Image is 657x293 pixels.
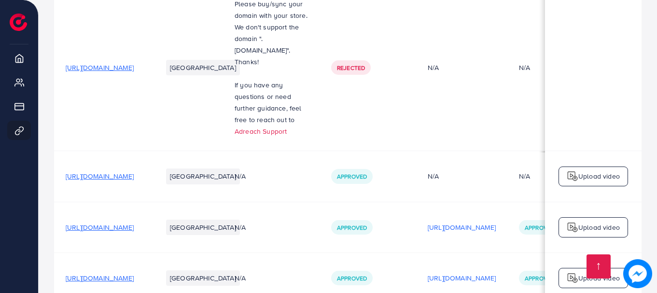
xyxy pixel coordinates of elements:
div: N/A [428,171,496,181]
a: Adreach Support [235,126,287,136]
span: N/A [235,223,246,232]
span: N/A [235,273,246,283]
img: logo [567,170,578,182]
li: [GEOGRAPHIC_DATA] [166,168,240,184]
p: [URL][DOMAIN_NAME] [428,222,496,233]
p: Upload video [578,170,620,182]
span: Approved [337,223,367,232]
span: [URL][DOMAIN_NAME] [66,63,134,72]
span: [URL][DOMAIN_NAME] [66,223,134,232]
span: If you have any questions or need further guidance, feel free to reach out to [235,80,302,125]
img: logo [567,222,578,233]
p: Upload video [578,222,620,233]
img: image [623,259,652,288]
span: Approved [525,274,555,282]
span: N/A [235,171,246,181]
div: N/A [428,63,496,72]
p: Upload video [578,272,620,284]
li: [GEOGRAPHIC_DATA] [166,270,240,286]
li: [GEOGRAPHIC_DATA] [166,220,240,235]
span: Approved [337,274,367,282]
span: Approved [337,172,367,181]
img: logo [10,14,27,31]
span: Rejected [337,64,365,72]
li: [GEOGRAPHIC_DATA] [166,60,240,75]
span: [URL][DOMAIN_NAME] [66,171,134,181]
div: N/A [519,171,530,181]
img: logo [567,272,578,284]
span: [URL][DOMAIN_NAME] [66,273,134,283]
span: Approved [525,223,555,232]
p: [URL][DOMAIN_NAME] [428,272,496,284]
div: N/A [519,63,530,72]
